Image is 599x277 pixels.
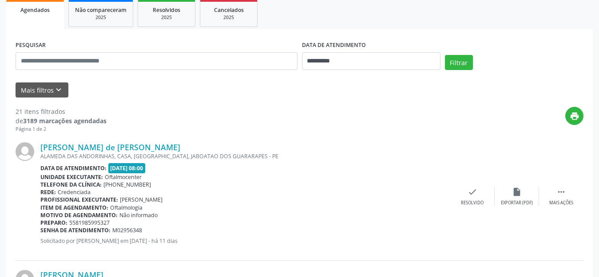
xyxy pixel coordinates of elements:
b: Data de atendimento: [40,164,107,172]
i:  [556,187,566,197]
button: print [565,107,583,125]
span: Não informado [119,211,158,219]
label: DATA DE ATENDIMENTO [302,39,366,52]
div: Mais ações [549,200,573,206]
b: Preparo: [40,219,67,226]
div: de [16,116,107,125]
span: 5581985995327 [69,219,110,226]
label: PESQUISAR [16,39,46,52]
span: Agendados [20,6,50,14]
div: 21 itens filtrados [16,107,107,116]
p: Solicitado por [PERSON_NAME] em [DATE] - há 11 dias [40,237,450,245]
span: Credenciada [58,188,91,196]
span: Oftalmologia [110,204,143,211]
button: Mais filtroskeyboard_arrow_down [16,82,68,98]
span: Não compareceram [75,6,127,14]
i: insert_drive_file [512,187,522,197]
b: Motivo de agendamento: [40,211,118,219]
span: M02956348 [112,226,142,234]
b: Rede: [40,188,56,196]
i: print [570,111,579,121]
img: img [16,142,34,161]
i: check [468,187,477,197]
b: Profissional executante: [40,196,118,203]
div: 2025 [144,14,189,21]
button: Filtrar [445,55,473,70]
div: Resolvido [461,200,484,206]
b: Senha de atendimento: [40,226,111,234]
span: Resolvidos [153,6,180,14]
div: 2025 [75,14,127,21]
strong: 3189 marcações agendadas [23,117,107,125]
span: [DATE] 08:00 [108,163,146,173]
b: Unidade executante: [40,173,103,181]
div: 2025 [206,14,251,21]
a: [PERSON_NAME] de [PERSON_NAME] [40,142,180,152]
span: [PHONE_NUMBER] [103,181,151,188]
div: Exportar (PDF) [501,200,533,206]
b: Item de agendamento: [40,204,108,211]
div: ALAMEDA DAS ANDORINHAS, CASA, [GEOGRAPHIC_DATA], JABOATAO DOS GUARARAPES - PE [40,152,450,160]
span: Oftalmocenter [105,173,142,181]
div: Página 1 de 2 [16,125,107,133]
span: [PERSON_NAME] [120,196,163,203]
span: Cancelados [214,6,244,14]
i: keyboard_arrow_down [54,85,63,95]
b: Telefone da clínica: [40,181,102,188]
